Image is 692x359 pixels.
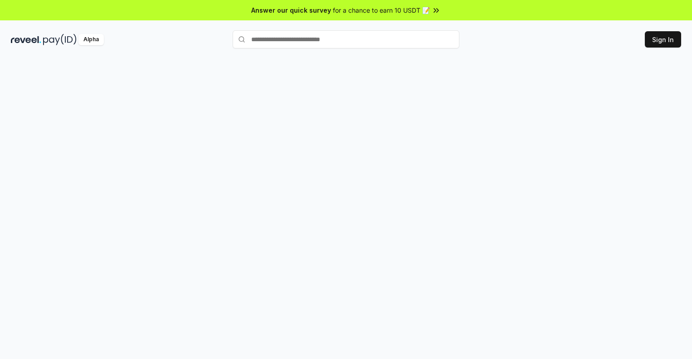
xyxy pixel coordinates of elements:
[11,34,41,45] img: reveel_dark
[43,34,77,45] img: pay_id
[645,31,681,48] button: Sign In
[333,5,430,15] span: for a chance to earn 10 USDT 📝
[78,34,104,45] div: Alpha
[251,5,331,15] span: Answer our quick survey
